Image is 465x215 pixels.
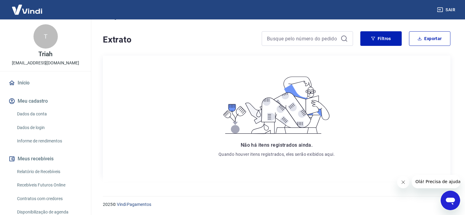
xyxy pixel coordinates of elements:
iframe: Fechar mensagem [397,176,409,188]
span: Olá! Precisa de ajuda? [4,4,51,9]
button: Meu cadastro [7,94,84,108]
iframe: Mensagem da empresa [412,175,460,188]
p: 2025 © [103,201,450,208]
button: Meus recebíveis [7,152,84,166]
input: Busque pelo número do pedido [267,34,338,43]
a: Recebíveis Futuros Online [15,179,84,191]
button: Sair [436,4,458,15]
a: Informe de rendimentos [15,135,84,147]
a: Início [7,76,84,90]
span: Não há itens registrados ainda. [241,142,313,148]
p: [EMAIL_ADDRESS][DOMAIN_NAME] [12,60,79,66]
a: Dados de login [15,121,84,134]
div: T [33,24,58,49]
a: Relatório de Recebíveis [15,166,84,178]
p: Triah [38,51,53,57]
button: Filtros [360,31,402,46]
a: Contratos com credores [15,193,84,205]
button: Exportar [409,31,450,46]
a: Vindi Pagamentos [117,202,151,207]
p: Quando houver itens registrados, eles serão exibidos aqui. [219,151,335,157]
h4: Extrato [103,34,254,46]
a: Dados da conta [15,108,84,120]
img: Vindi [7,0,47,19]
iframe: Botão para abrir a janela de mensagens [441,191,460,210]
